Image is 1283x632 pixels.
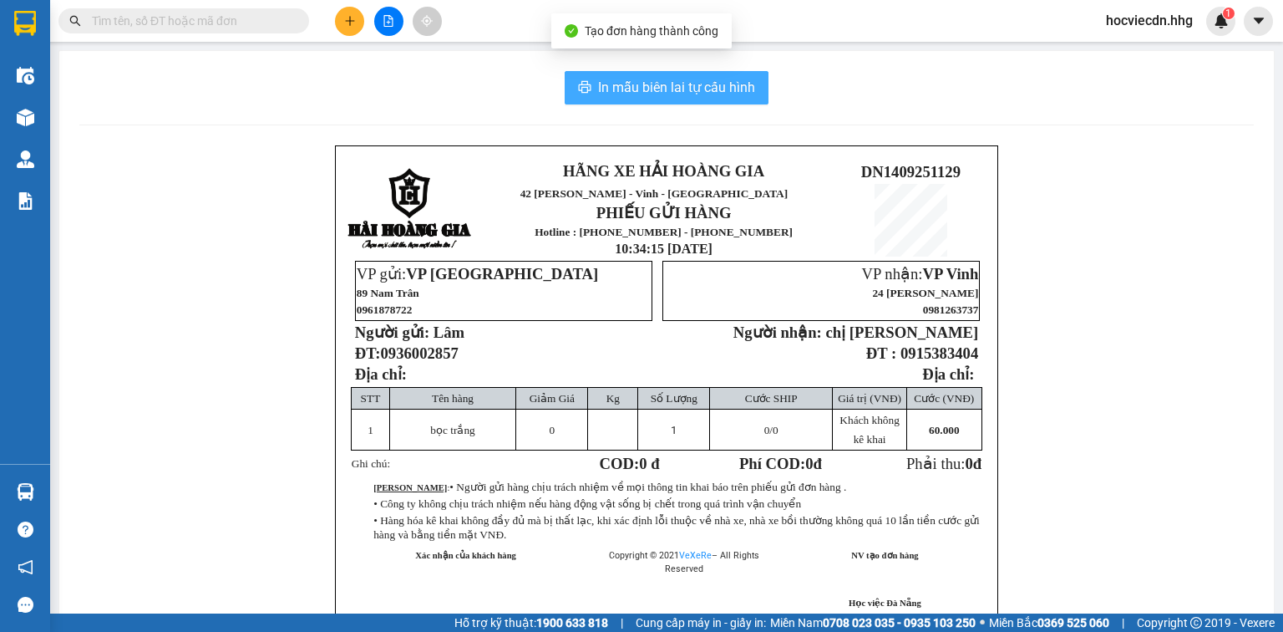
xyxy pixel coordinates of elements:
span: chị [PERSON_NAME] [826,324,979,341]
img: logo [347,168,473,251]
span: VP gửi: [357,265,598,283]
img: logo-vxr [14,11,36,36]
span: Số Lượng [651,392,697,405]
span: In mẫu biên lai tự cấu hình [598,77,755,98]
span: VP [GEOGRAPHIC_DATA] [406,265,598,283]
span: VP nhận: [861,265,978,283]
span: question-circle [18,522,33,538]
span: bọc trắng [430,424,474,436]
span: ⚪️ [980,619,985,626]
img: icon-new-feature [1214,13,1229,28]
span: Miền Nam [770,614,976,632]
span: Tạo đơn hàng thành công [585,24,718,38]
button: caret-down [1244,7,1273,36]
span: 0 [805,455,813,472]
sup: 1 [1223,8,1235,19]
span: 0 [550,424,555,436]
span: 42 [PERSON_NAME] - Vinh - [GEOGRAPHIC_DATA] [520,187,789,200]
strong: Phí COD: đ [739,455,822,472]
span: copyright [1190,617,1202,629]
button: aim [413,7,442,36]
strong: HÃNG XE HẢI HOÀNG GIA [563,162,764,180]
span: 0915383404 [900,344,978,362]
button: file-add [374,7,403,36]
span: VP Vinh [922,265,978,283]
span: 60.000 [929,424,960,436]
strong: ĐT : [866,344,896,362]
span: • Người gửi hàng chịu trách nhiệm về mọi thông tin khai báo trên phiếu gửi đơn hàng . [449,481,846,493]
span: file-add [383,15,394,27]
span: message [18,597,33,613]
strong: PHIẾU GỬI HÀNG [596,204,732,222]
span: search [69,15,81,27]
span: Địa chỉ: [355,365,407,383]
span: Cước (VNĐ) [914,392,974,405]
span: 10:34:15 [DATE] [615,242,712,256]
img: warehouse-icon [17,483,34,501]
span: Kg [606,392,620,405]
strong: ĐT: [355,344,459,362]
span: STT [361,392,381,405]
span: Miền Bắc [989,614,1109,632]
button: printerIn mẫu biên lai tự cấu hình [565,71,768,104]
span: 1 [1225,8,1231,19]
span: • Hàng hóa kê khai không đầy đủ mà bị thất lạc, khi xác định lỗi thuộc về nhà xe, nhà xe bồi thườ... [373,514,980,541]
span: /0 [764,424,778,436]
span: Giá trị (VNĐ) [838,392,901,405]
span: hocviecdn.hhg [1093,10,1206,31]
span: check-circle [565,24,578,38]
img: logo [8,69,40,152]
span: caret-down [1251,13,1266,28]
span: Giảm Giá [530,392,575,405]
span: 1 [671,424,677,436]
span: plus [344,15,356,27]
span: : [373,483,846,492]
img: warehouse-icon [17,150,34,168]
img: warehouse-icon [17,67,34,84]
span: Tên hàng [432,392,474,405]
span: Cước SHIP [745,392,798,405]
span: Phải thu: [906,455,981,472]
strong: 0708 023 035 - 0935 103 250 [823,616,976,629]
span: | [1122,614,1124,632]
a: VeXeRe [679,550,712,561]
span: 0 [965,455,972,472]
strong: HÃNG XE HẢI HOÀNG GIA [57,17,162,53]
span: Copyright © 2021 – All Rights Reserved [609,550,759,574]
strong: 1900 633 818 [536,616,608,629]
span: 1 [368,424,373,436]
strong: Xác nhận của khách hàng [415,551,516,560]
span: 0961878722 [357,303,413,316]
span: 0 [764,424,770,436]
strong: COD: [600,455,660,472]
input: Tìm tên, số ĐT hoặc mã đơn [92,12,289,30]
span: • Công ty không chịu trách nhiệm nếu hàng động vật sống bị chết trong quá trình vận chuyển [373,497,801,510]
img: warehouse-icon [17,109,34,126]
span: | [621,614,623,632]
img: solution-icon [17,192,34,210]
span: 0936002857 [381,344,459,362]
span: printer [578,80,591,96]
span: 0981263737 [923,303,979,316]
span: 89 Nam Trân [357,287,419,299]
span: Học việc Đà Nẵng [849,599,921,608]
strong: Địa chỉ: [922,365,974,383]
strong: 0369 525 060 [1037,616,1109,629]
span: notification [18,559,33,575]
span: Khách không kê khai [839,414,899,446]
span: Cung cấp máy in - giấy in: [636,614,766,632]
span: aim [421,15,433,27]
strong: [PERSON_NAME] [373,483,447,492]
strong: Người gửi: [355,324,429,341]
span: 42 [PERSON_NAME] - Vinh - [GEOGRAPHIC_DATA] [43,56,165,99]
span: Hỗ trợ kỹ thuật: [454,614,608,632]
span: 0 đ [639,455,659,472]
span: đ [973,455,981,472]
span: 24 [PERSON_NAME] [872,287,978,299]
span: DN1409251129 [861,163,961,181]
strong: Người nhận: [733,324,822,341]
strong: PHIẾU GỬI HÀNG [67,122,151,158]
strong: Hotline : [PHONE_NUMBER] - [PHONE_NUMBER] [535,226,793,238]
span: Ghi chú: [352,457,390,470]
button: plus [335,7,364,36]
